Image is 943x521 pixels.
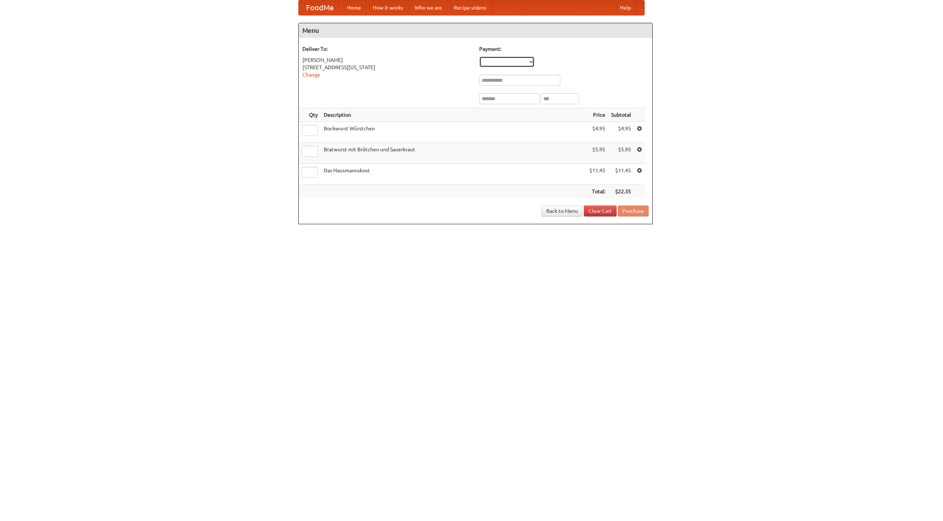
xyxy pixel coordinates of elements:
[321,108,586,122] th: Description
[541,205,583,217] a: Back to Menu
[302,72,320,78] a: Change
[586,185,608,198] th: Total:
[584,205,617,217] a: Clear Cart
[586,164,608,185] td: $11.45
[608,143,634,164] td: $5.95
[608,164,634,185] td: $11.45
[299,108,321,122] th: Qty
[302,45,472,53] h5: Deliver To:
[586,143,608,164] td: $5.95
[299,23,652,38] h4: Menu
[409,0,448,15] a: Who we are
[367,0,409,15] a: How it works
[586,122,608,143] td: $4.95
[299,0,341,15] a: FoodMe
[608,108,634,122] th: Subtotal
[341,0,367,15] a: Home
[618,205,649,217] button: Purchase
[321,122,586,143] td: Bockwurst Würstchen
[321,143,586,164] td: Bratwurst mit Brötchen und Sauerkraut
[302,56,472,64] div: [PERSON_NAME]
[479,45,649,53] h5: Payment:
[321,164,586,185] td: Das Hausmannskost
[586,108,608,122] th: Price
[302,64,472,71] div: [STREET_ADDRESS][US_STATE]
[608,122,634,143] td: $4.95
[448,0,492,15] a: Recipe videos
[608,185,634,198] th: $22.35
[614,0,637,15] a: Help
